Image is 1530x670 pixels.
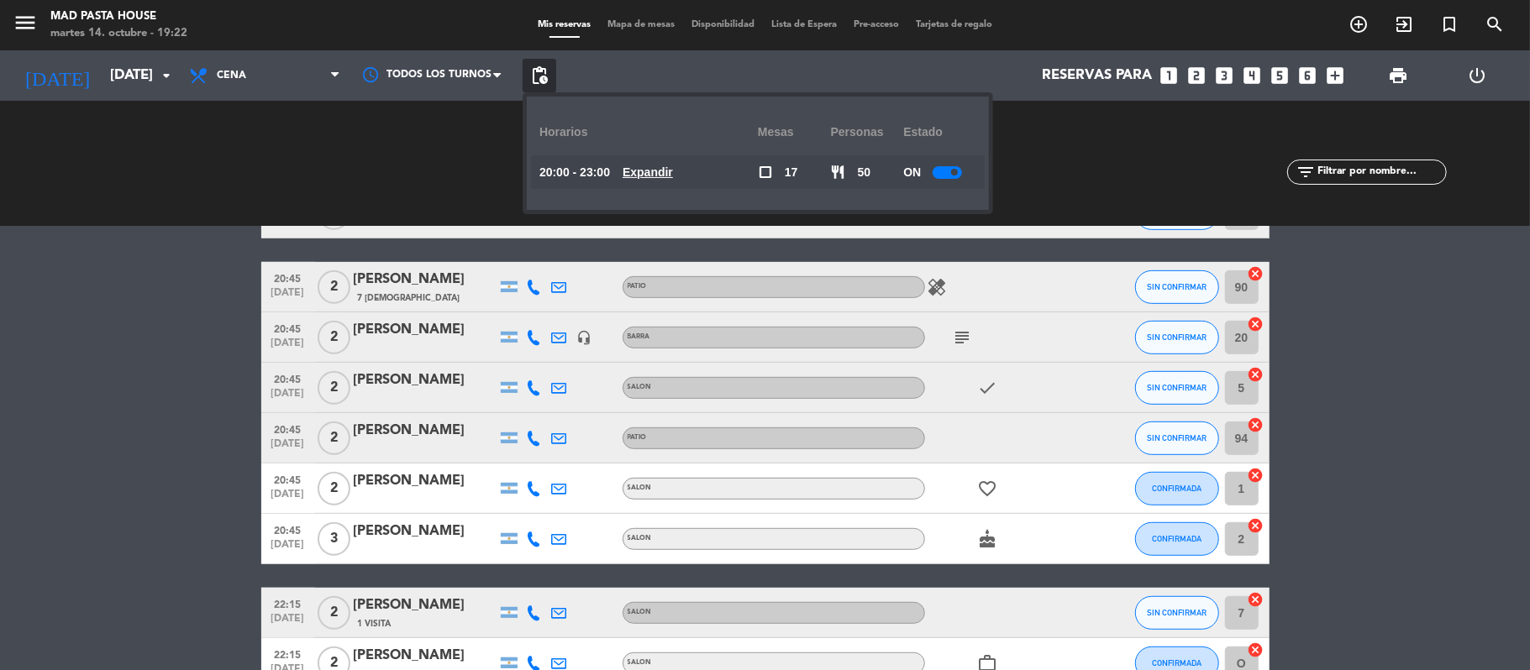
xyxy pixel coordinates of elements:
span: 20:45 [267,419,309,438]
div: personas [831,109,904,155]
span: 20:45 [267,318,309,338]
i: cancel [1248,641,1264,658]
span: SALON [628,384,652,390]
span: Cena [217,70,246,81]
div: [PERSON_NAME] [354,470,497,492]
i: looks_4 [1242,65,1264,86]
div: martes 14. octubre - 19:22 [50,25,187,42]
i: looks_one [1159,65,1180,86]
div: [PERSON_NAME] [354,369,497,391]
button: SIN CONFIRMAR [1135,421,1219,455]
button: SIN CONFIRMAR [1135,321,1219,354]
i: search [1485,14,1505,34]
div: Mad Pasta House [50,8,187,25]
i: headset_mic [577,330,592,345]
i: check [978,378,998,398]
span: print [1388,65,1408,86]
span: Mis reservas [529,20,599,29]
i: exit_to_app [1394,14,1414,34]
span: 22:15 [267,644,309,663]
span: CONFIRMADA [1152,658,1201,667]
div: [PERSON_NAME] [354,319,497,341]
i: turned_in_not [1439,14,1459,34]
span: Pre-acceso [845,20,907,29]
span: 3 [318,522,350,556]
button: SIN CONFIRMAR [1135,596,1219,630]
span: 2 [318,371,350,405]
span: check_box_outline_blank [758,165,773,180]
i: looks_two [1186,65,1208,86]
div: [PERSON_NAME] [354,594,497,616]
span: [DATE] [267,489,309,508]
i: add_box [1325,65,1347,86]
i: looks_3 [1214,65,1236,86]
span: Disponibilidad [683,20,763,29]
span: 20:45 [267,520,309,539]
i: cake [978,529,998,549]
u: Expandir [623,165,673,179]
span: 20:45 [267,369,309,388]
span: SIN CONFIRMAR [1147,282,1207,291]
i: looks_6 [1297,65,1319,86]
i: cancel [1248,591,1264,608]
span: SALON [628,659,652,666]
div: [PERSON_NAME] [354,645,497,667]
span: BARRA [628,333,650,340]
input: Filtrar por nombre... [1316,163,1446,181]
button: CONFIRMADA [1135,472,1219,505]
span: restaurant [831,165,846,180]
i: filter_list [1296,162,1316,182]
i: arrow_drop_down [156,65,176,86]
span: 50 [858,163,871,182]
span: [DATE] [267,613,309,632]
span: ON [903,163,921,182]
span: SIN CONFIRMAR [1147,383,1207,392]
i: cancel [1248,416,1264,433]
span: 7 [DEMOGRAPHIC_DATA] [358,291,460,305]
span: 17 [785,163,798,182]
i: favorite_border [978,479,998,499]
span: 2 [318,596,350,630]
i: cancel [1248,265,1264,282]
span: 2 [318,321,350,354]
button: CONFIRMADA [1135,522,1219,556]
span: SIN CONFIRMAR [1147,332,1207,342]
div: [PERSON_NAME] [354,521,497,542]
i: menu [13,10,38,35]
span: SALON [628,535,652,542]
i: power_settings_new [1468,65,1488,86]
span: 20:00 - 23:00 [539,163,610,182]
span: SALON [628,609,652,615]
span: [DATE] [267,438,309,458]
span: SIN CONFIRMAR [1147,433,1207,442]
span: [DATE] [267,287,309,306]
div: [PERSON_NAME] [354,420,497,442]
span: PATIO [628,283,647,290]
span: Reservas para [1043,68,1153,84]
span: [DATE] [267,539,309,558]
button: SIN CONFIRMAR [1135,371,1219,405]
span: [DATE] [267,388,309,407]
span: 1 Visita [358,617,392,631]
div: Mesas [758,109,831,155]
span: 2 [318,421,350,455]
button: menu [13,10,38,41]
i: [DATE] [13,57,102,94]
span: CONFIRMADA [1152,534,1201,543]
span: SALON [628,484,652,491]
i: cancel [1248,467,1264,484]
span: CONFIRMADA [1152,484,1201,493]
div: LOG OUT [1438,50,1517,101]
span: 2 [318,472,350,505]
span: pending_actions [529,65,549,86]
span: 20:45 [267,268,309,287]
div: Estado [903,109,976,155]
i: add_circle_outline [1349,14,1369,34]
span: 2 [318,270,350,304]
span: [DATE] [267,338,309,357]
span: 20:45 [267,469,309,489]
div: Horarios [539,109,758,155]
span: 22:15 [267,594,309,613]
span: SIN CONFIRMAR [1147,608,1207,617]
span: Mapa de mesas [599,20,683,29]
